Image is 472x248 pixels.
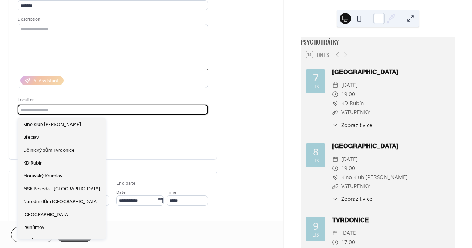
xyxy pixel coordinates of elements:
div: Description [18,16,206,23]
div: ​ [332,238,338,247]
span: 19:00 [341,164,355,173]
span: KD Rubín [23,160,43,167]
div: ​ [332,164,338,173]
span: Dělnický dům Tvrdonice [23,147,75,154]
span: Zobrazit více [341,121,372,129]
a: TVRDONICE [332,216,369,224]
span: Břeclav [23,134,39,141]
a: VSTUPENKY [341,109,370,116]
span: Kino Klub [PERSON_NAME] [23,121,81,128]
div: ​ [332,173,338,182]
button: Cancel [11,227,54,242]
span: Poděbrady [23,237,46,244]
div: 7 [313,73,319,83]
span: 17:00 [341,238,355,247]
span: Date [116,189,126,196]
span: Národní dům [GEOGRAPHIC_DATA] [23,198,98,206]
span: [GEOGRAPHIC_DATA] [23,211,69,218]
div: Location [18,96,206,104]
div: ​ [332,108,338,117]
button: ​Zobrazit více [332,195,372,203]
div: ​ [332,121,338,129]
a: VSTUPENKY [341,183,370,190]
div: ​ [332,90,338,99]
div: ​ [332,195,338,203]
a: [GEOGRAPHIC_DATA] [332,142,398,150]
span: [DATE] [341,155,358,164]
span: [DATE] [341,81,358,90]
div: PSYCHOHRÁTKY [301,37,455,46]
span: Time [167,189,176,196]
div: 8 [313,147,319,157]
div: ​ [332,182,338,191]
span: [DATE] [341,229,358,238]
div: ​ [332,155,338,164]
span: Pelhřimov [23,224,44,231]
a: KD Rubín [341,99,364,108]
div: ​ [332,81,338,90]
span: 19:00 [341,90,355,99]
div: lis [312,158,319,163]
div: ​ [332,229,338,238]
a: Kino Klub [PERSON_NAME] [341,173,408,182]
span: MSK Beseda - [GEOGRAPHIC_DATA] [23,185,100,193]
button: ​Zobrazit více [332,121,372,129]
div: ​ [332,99,338,108]
div: End date [116,180,136,187]
div: lis [312,84,319,89]
div: lis [312,232,319,237]
span: Moravský Krumlov [23,173,62,180]
div: 9 [313,221,319,231]
a: [GEOGRAPHIC_DATA] [332,68,398,75]
span: Zobrazit více [341,195,372,203]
